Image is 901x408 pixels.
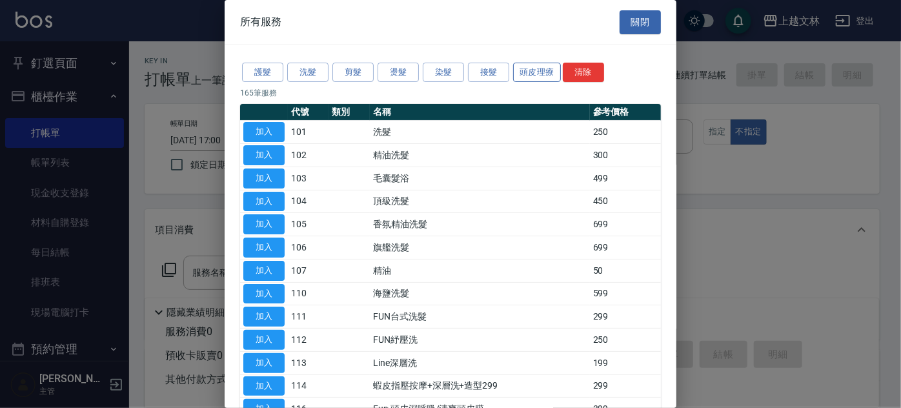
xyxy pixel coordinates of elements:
td: 111 [288,305,329,329]
button: 關閉 [620,10,661,34]
button: 清除 [563,63,604,83]
td: 102 [288,144,329,167]
td: 107 [288,259,329,282]
td: 450 [590,190,661,213]
button: 剪髮 [332,63,374,83]
td: Line深層洗 [370,351,590,374]
td: 250 [590,121,661,144]
button: 染髮 [423,63,464,83]
td: 50 [590,259,661,282]
td: 299 [590,305,661,329]
button: 加入 [243,122,285,142]
button: 燙髮 [378,63,419,83]
td: 299 [590,374,661,398]
td: 精油 [370,259,590,282]
button: 加入 [243,353,285,373]
td: 香氛精油洗髮 [370,213,590,236]
button: 接髮 [468,63,509,83]
td: 110 [288,282,329,305]
button: 加入 [243,261,285,281]
td: 蝦皮指壓按摩+深層洗+造型299 [370,374,590,398]
td: 106 [288,236,329,260]
td: 499 [590,167,661,190]
td: 699 [590,213,661,236]
td: 199 [590,351,661,374]
td: 300 [590,144,661,167]
button: 加入 [243,376,285,396]
button: 洗髮 [287,63,329,83]
button: 加入 [243,214,285,234]
td: 599 [590,282,661,305]
th: 類別 [329,104,370,121]
button: 護髮 [242,63,283,83]
td: 113 [288,351,329,374]
button: 加入 [243,307,285,327]
button: 加入 [243,145,285,165]
button: 加入 [243,330,285,350]
button: 加入 [243,192,285,212]
button: 頭皮理療 [513,63,561,83]
td: 699 [590,236,661,260]
td: FUN台式洗髮 [370,305,590,329]
button: 加入 [243,238,285,258]
td: 103 [288,167,329,190]
button: 加入 [243,168,285,189]
th: 參考價格 [590,104,661,121]
td: 101 [288,121,329,144]
td: 104 [288,190,329,213]
td: 洗髮 [370,121,590,144]
td: 毛囊髮浴 [370,167,590,190]
th: 名稱 [370,104,590,121]
td: 105 [288,213,329,236]
th: 代號 [288,104,329,121]
td: 114 [288,374,329,398]
td: 旗艦洗髮 [370,236,590,260]
p: 165 筆服務 [240,87,661,99]
td: 精油洗髮 [370,144,590,167]
button: 加入 [243,284,285,304]
span: 所有服務 [240,15,281,28]
td: 頂級洗髮 [370,190,590,213]
td: 112 [288,329,329,352]
td: 250 [590,329,661,352]
td: 海鹽洗髮 [370,282,590,305]
td: FUN紓壓洗 [370,329,590,352]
